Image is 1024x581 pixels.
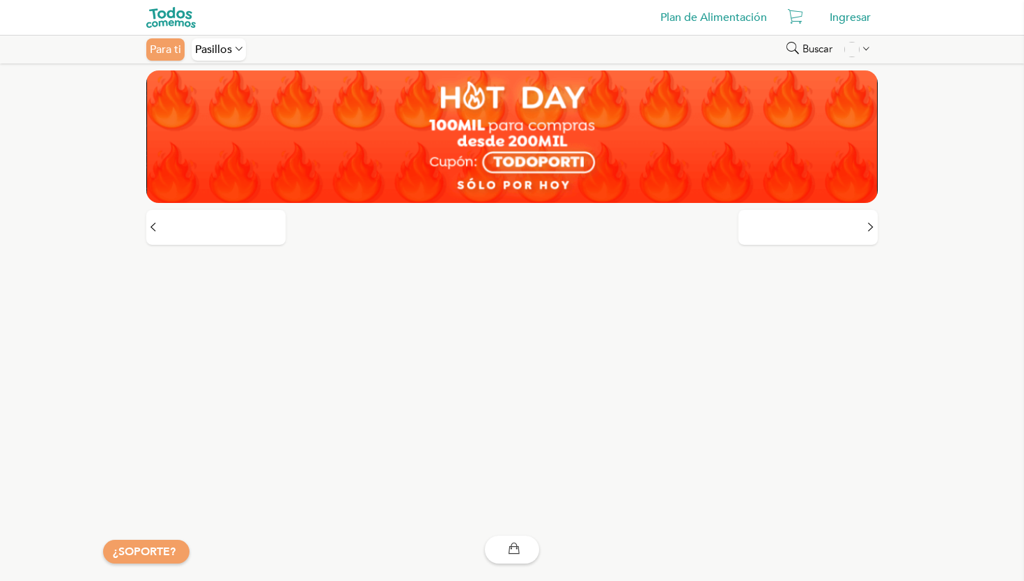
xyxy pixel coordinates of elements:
[146,7,196,28] img: todoscomemos
[192,38,246,61] div: Pasillos
[146,38,185,61] div: Para ti
[802,43,832,55] span: Buscar
[653,3,774,31] a: Plan de Alimentación
[823,3,878,31] div: Ingresar
[103,540,189,564] button: ¿SOPORTE?
[113,544,176,559] a: ¿SOPORTE?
